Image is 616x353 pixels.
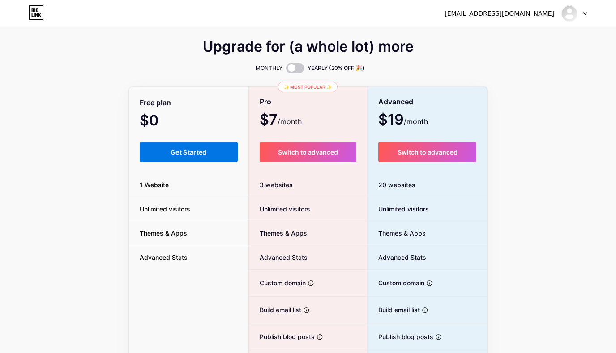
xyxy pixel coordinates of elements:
span: Themes & Apps [368,228,426,238]
span: Custom domain [368,278,424,288]
span: Advanced Stats [129,253,198,262]
span: Free plan [140,95,171,111]
span: Publish blog posts [368,332,433,341]
button: Switch to advanced [378,142,476,162]
span: Switch to advanced [278,148,338,156]
span: Switch to advanced [398,148,458,156]
img: goodtimeslagos [561,5,578,22]
span: Custom domain [249,278,306,288]
span: Get Started [171,148,207,156]
div: [EMAIL_ADDRESS][DOMAIN_NAME] [445,9,554,18]
span: Unlimited visitors [368,204,429,214]
span: /month [278,116,302,127]
span: Pro [260,94,271,110]
span: $0 [140,115,183,128]
div: 20 websites [368,173,487,197]
span: Publish blog posts [249,332,315,341]
span: 1 Website [129,180,180,189]
span: YEARLY (20% OFF 🎉) [308,64,364,73]
span: Build email list [368,305,420,314]
span: Upgrade for (a whole lot) more [203,41,414,52]
div: ✨ Most popular ✨ [278,82,338,92]
span: Unlimited visitors [129,204,201,214]
span: $19 [378,114,428,127]
span: /month [404,116,428,127]
div: 3 websites [249,173,368,197]
span: $7 [260,114,302,127]
span: MONTHLY [256,64,282,73]
span: Build email list [249,305,301,314]
button: Switch to advanced [260,142,357,162]
span: Unlimited visitors [249,204,310,214]
button: Get Started [140,142,238,162]
span: Themes & Apps [249,228,307,238]
span: Advanced Stats [249,253,308,262]
span: Themes & Apps [129,228,198,238]
span: Advanced [378,94,413,110]
span: Advanced Stats [368,253,426,262]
